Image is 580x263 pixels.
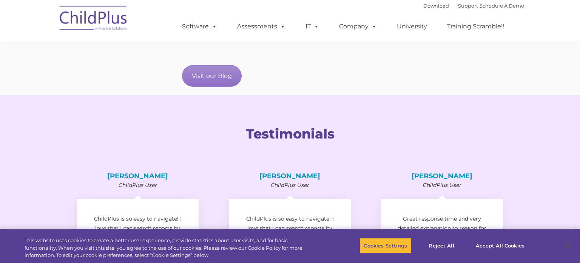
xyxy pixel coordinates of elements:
[458,3,478,9] a: Support
[560,237,576,254] button: Close
[182,65,242,87] a: Visit our Blog
[240,214,339,243] p: ChildPlus is so easy to navigate! I love that I can search reports by number!
[77,182,199,188] p: ChildPlus User
[359,238,411,254] button: Cookies Settings
[77,173,199,179] h4: [PERSON_NAME]
[423,3,449,9] a: Download
[381,173,503,179] h4: [PERSON_NAME]
[480,3,524,9] a: Schedule A Demo
[298,19,327,34] a: IT
[392,214,492,243] p: Great response time and very detailed explanation to reason for issue!
[440,19,512,34] a: Training Scramble!!
[389,19,435,34] a: University
[88,214,187,243] p: ChildPlus is so easy to navigate! I love that I can search reports by number!
[418,238,465,254] button: Reject All
[332,19,384,34] a: Company
[25,237,319,259] div: This website uses cookies to create a better user experience, provide statistics about user visit...
[423,3,524,9] font: |
[56,0,131,38] img: ChildPlus by Procare Solutions
[472,238,529,254] button: Accept All Cookies
[229,173,351,179] h4: [PERSON_NAME]
[229,182,351,188] p: ChildPlus User
[246,126,335,142] span: Testimonials
[174,19,225,34] a: Software
[381,182,503,188] p: ChildPlus User
[230,19,293,34] a: Assessments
